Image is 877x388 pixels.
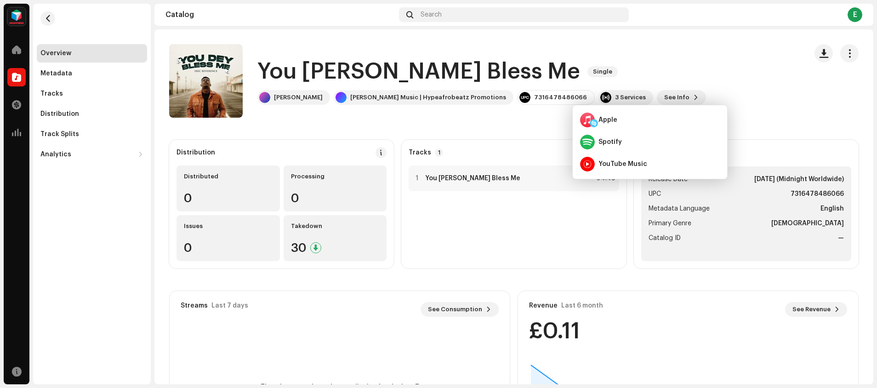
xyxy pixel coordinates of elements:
strong: Tracks [409,149,431,156]
div: Takedown [291,223,380,230]
re-m-nav-item: Tracks [37,85,147,103]
button: See Revenue [785,302,847,317]
div: Distribution [177,149,215,156]
div: Distributed [184,173,273,180]
span: See Info [664,88,689,107]
re-m-nav-dropdown: Analytics [37,145,147,164]
div: Analytics [40,151,71,158]
img: feab3aad-9b62-475c-8caf-26f15a9573ee [7,7,26,26]
re-m-nav-item: Track Splits [37,125,147,143]
div: Catalog [165,11,395,18]
div: Track Splits [40,131,79,138]
h1: You [PERSON_NAME] Bless Me [257,57,580,86]
div: E [848,7,862,22]
div: Apple [598,116,617,124]
strong: [DEMOGRAPHIC_DATA] [771,218,844,229]
div: Distribution [40,110,79,118]
span: Single [587,66,618,77]
strong: English [820,203,844,214]
strong: 7316478486066 [791,188,844,200]
span: See Consumption [428,300,482,319]
re-m-nav-item: Distribution [37,105,147,123]
span: UPC [649,188,661,200]
div: Processing [291,173,380,180]
button: See Consumption [421,302,499,317]
div: Tracks [40,90,63,97]
span: Primary Genre [649,218,691,229]
div: Last 6 month [561,302,603,309]
div: Last 7 days [211,302,248,309]
div: [PERSON_NAME] Music | Hypeafrobeatz Promotions [350,94,506,101]
div: Revenue [529,302,558,309]
strong: — [838,233,844,244]
strong: You [PERSON_NAME] Bless Me [425,175,520,182]
div: YouTube Music [598,160,647,168]
div: Issues [184,223,273,230]
re-m-nav-item: Overview [37,44,147,63]
div: Spotify [598,138,622,146]
div: Overview [40,50,71,57]
div: 7316478486066 [534,94,587,101]
div: 3 Services [615,94,646,101]
re-m-nav-item: Metadata [37,64,147,83]
div: Metadata [40,70,72,77]
button: See Info [657,90,706,105]
strong: [DATE] (Midnight Worldwide) [754,174,844,185]
span: Search [421,11,442,18]
p-badge: 1 [435,148,443,157]
span: Catalog ID [649,233,681,244]
span: Release Date [649,174,688,185]
div: Streams [181,302,208,309]
span: See Revenue [792,300,831,319]
div: [PERSON_NAME] [274,94,323,101]
span: Metadata Language [649,203,710,214]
